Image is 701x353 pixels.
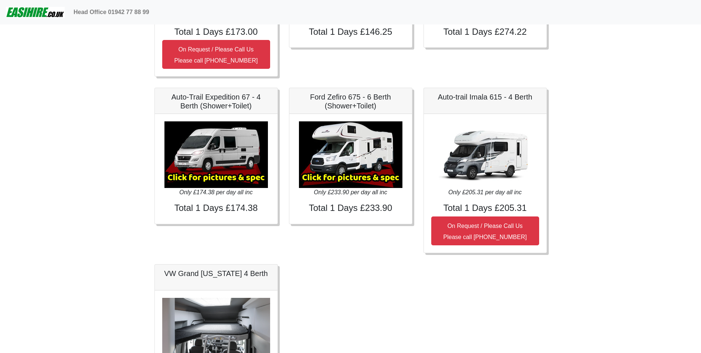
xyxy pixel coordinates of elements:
[297,93,405,110] h5: Ford Zefiro 675 - 6 Berth (Shower+Toilet)
[162,40,270,69] button: On Request / Please Call UsPlease call [PHONE_NUMBER]
[174,46,258,64] small: On Request / Please Call Us Please call [PHONE_NUMBER]
[74,9,149,15] b: Head Office 01942 77 88 99
[431,216,539,245] button: On Request / Please Call UsPlease call [PHONE_NUMBER]
[162,269,270,278] h5: VW Grand [US_STATE] 4 Berth
[6,5,65,20] img: easihire_logo_small.png
[431,203,539,214] h4: Total 1 Days £205.31
[299,121,402,188] img: Ford Zefiro 675 - 6 Berth (Shower+Toilet)
[164,121,268,188] img: Auto-Trail Expedition 67 - 4 Berth (Shower+Toilet)
[448,189,521,195] i: Only £205.31 per day all inc
[297,203,405,214] h4: Total 1 Days £233.90
[162,203,270,214] h4: Total 1 Days £174.38
[314,189,387,195] i: Only £233.90 per day all inc
[431,93,539,101] h5: Auto-trail Imala 615 - 4 Berth
[443,223,527,240] small: On Request / Please Call Us Please call [PHONE_NUMBER]
[162,93,270,110] h5: Auto-Trail Expedition 67 - 4 Berth (Shower+Toilet)
[431,27,539,37] h4: Total 1 Days £274.22
[71,5,152,20] a: Head Office 01942 77 88 99
[297,27,405,37] h4: Total 1 Days £146.25
[162,27,270,37] h4: Total 1 Days £173.00
[179,189,252,195] i: Only £174.38 per day all inc
[433,121,537,188] img: Auto-trail Imala 615 - 4 Berth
